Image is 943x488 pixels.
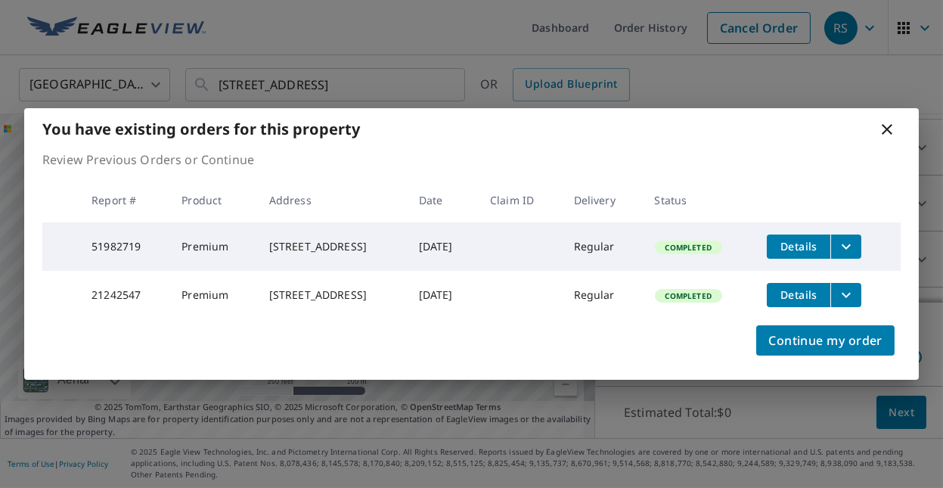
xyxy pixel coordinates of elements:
th: Report # [79,178,169,222]
td: 51982719 [79,222,169,271]
td: Regular [562,271,643,319]
button: detailsBtn-51982719 [767,235,830,259]
span: Details [776,288,821,302]
th: Claim ID [478,178,562,222]
button: filesDropdownBtn-51982719 [830,235,861,259]
td: Regular [562,222,643,271]
th: Status [643,178,755,222]
span: Completed [656,291,721,301]
td: Premium [169,271,256,319]
button: Continue my order [756,325,895,356]
th: Date [407,178,478,222]
td: [DATE] [407,222,478,271]
p: Review Previous Orders or Continue [42,151,901,169]
div: [STREET_ADDRESS] [269,239,395,254]
div: [STREET_ADDRESS] [269,288,395,303]
td: [DATE] [407,271,478,319]
th: Address [257,178,407,222]
td: Premium [169,222,256,271]
th: Delivery [562,178,643,222]
th: Product [169,178,256,222]
button: detailsBtn-21242547 [767,283,830,307]
button: filesDropdownBtn-21242547 [830,283,861,307]
td: 21242547 [79,271,169,319]
span: Completed [656,242,721,253]
b: You have existing orders for this property [42,119,360,139]
span: Details [776,239,821,253]
span: Continue my order [768,330,883,351]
